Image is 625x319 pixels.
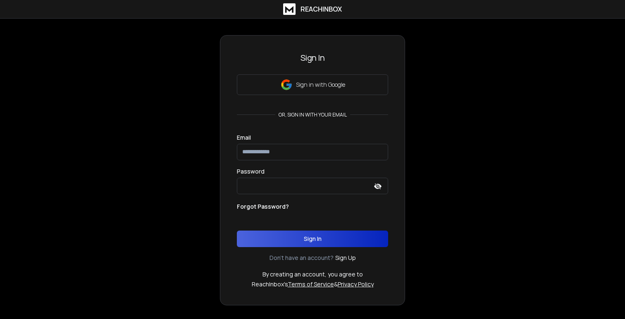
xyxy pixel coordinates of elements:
[237,169,265,174] label: Password
[283,3,296,15] img: logo
[237,74,388,95] button: Sign in with Google
[288,280,334,288] a: Terms of Service
[237,135,251,140] label: Email
[283,3,342,15] a: ReachInbox
[301,4,342,14] h1: ReachInbox
[275,112,350,118] p: or, sign in with your email
[262,270,363,279] p: By creating an account, you agree to
[338,280,374,288] a: Privacy Policy
[296,81,345,89] p: Sign in with Google
[237,231,388,247] button: Sign In
[237,52,388,64] h3: Sign In
[237,202,289,211] p: Forgot Password?
[270,254,334,262] p: Don't have an account?
[335,254,356,262] a: Sign Up
[252,280,374,288] p: ReachInbox's &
